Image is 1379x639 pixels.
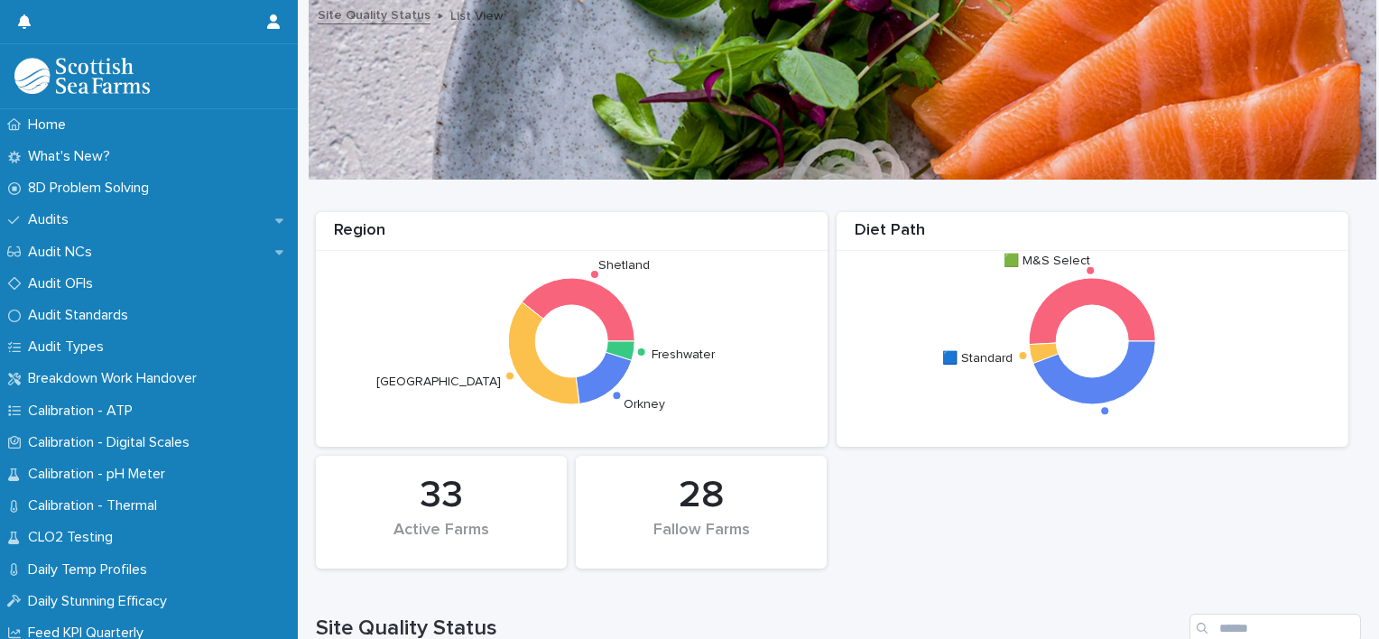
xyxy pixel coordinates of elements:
div: Active Farms [347,521,536,559]
p: Daily Stunning Efficacy [21,593,181,610]
text: [GEOGRAPHIC_DATA] [376,375,501,388]
div: 33 [347,473,536,518]
p: Breakdown Work Handover [21,370,211,387]
div: Diet Path [837,221,1348,251]
text: Freshwater [652,347,716,360]
p: 8D Problem Solving [21,180,163,197]
p: Daily Temp Profiles [21,561,162,579]
p: Audits [21,211,83,228]
text: Orkney [624,398,665,411]
text: Shetland [598,259,650,272]
p: Calibration - pH Meter [21,466,180,483]
img: mMrefqRFQpe26GRNOUkG [14,58,150,94]
div: 28 [606,473,796,518]
p: Audit Standards [21,307,143,324]
p: Audit NCs [21,244,106,261]
p: What's New? [21,148,125,165]
text: 🟩 M&S Select [1004,253,1090,268]
p: CLO2 Testing [21,529,127,546]
p: Audit OFIs [21,275,107,292]
p: Audit Types [21,338,118,356]
p: List View [450,5,504,24]
div: Fallow Farms [606,521,796,559]
p: Calibration - Thermal [21,497,171,514]
p: Calibration - ATP [21,403,147,420]
p: Home [21,116,80,134]
p: Calibration - Digital Scales [21,434,204,451]
div: Region [316,221,828,251]
a: Site Quality Status [318,4,430,24]
text: 🟦 Standard [942,350,1013,366]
